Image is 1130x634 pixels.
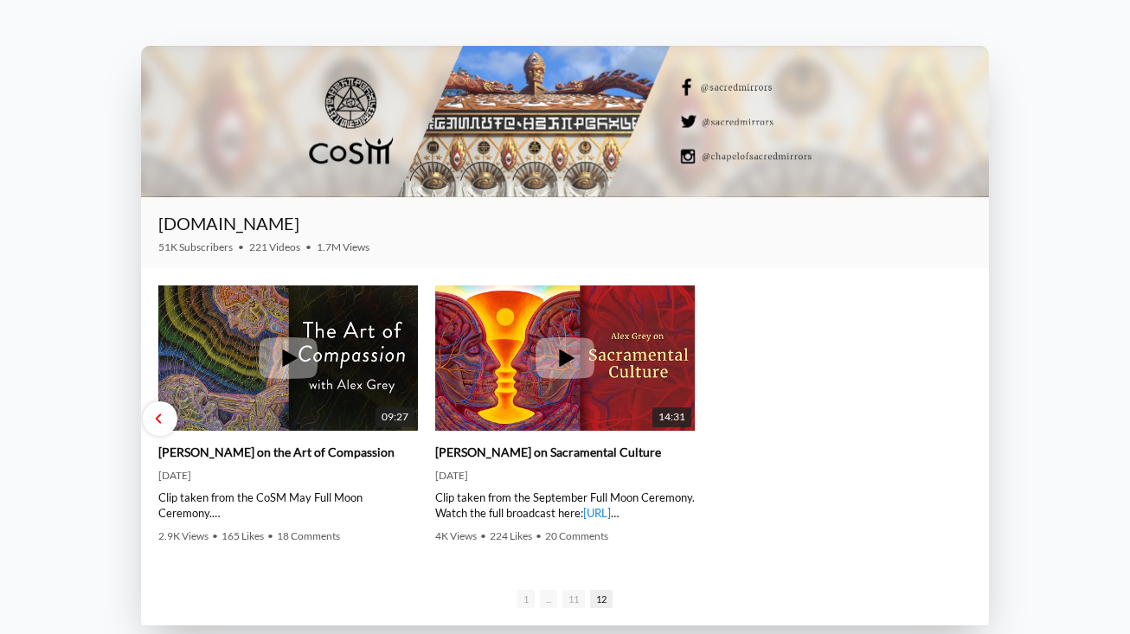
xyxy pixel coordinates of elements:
span: Go to slide 11 [562,590,585,608]
span: • [238,240,244,253]
span: • [480,529,486,542]
img: Alex Grey on Sacramental Culture [435,261,695,456]
a: Alex Grey on Sacramental Culture 14:31 [435,285,695,431]
div: Clip taken from the September Full Moon Ceremony. Watch the full broadcast here: | [PERSON_NAME] ... [435,490,695,521]
a: Alex Grey on the Art of Compassion 09:27 [158,285,418,431]
span: 14:31 [652,407,691,427]
a: [PERSON_NAME] on Sacramental Culture [435,445,661,460]
span: 221 Videos [249,240,300,253]
div: Clip taken from the CoSM May Full Moon Ceremony. Watch the full broadcast here: | [PERSON_NAME] |... [158,490,418,521]
div: Previous slide [143,401,177,436]
iframe: Subscribe to CoSM.TV on YouTube [871,220,972,240]
span: 224 Likes [490,529,532,542]
span: 18 Comments [277,529,340,542]
span: Go to slide 1 [517,590,535,608]
span: 1.7M Views [317,240,369,253]
span: • [267,529,273,542]
span: 51K Subscribers [158,240,233,253]
span: Go to slide 12 [590,590,613,608]
span: Go to slide 6 [540,590,557,608]
span: 20 Comments [545,529,608,542]
span: 09:27 [376,407,414,427]
span: • [536,529,542,542]
span: 165 Likes [222,529,264,542]
span: 4K Views [435,529,477,542]
div: [DATE] [158,469,418,483]
span: • [212,529,218,542]
span: • [305,240,311,253]
a: [DOMAIN_NAME] [158,213,299,234]
span: 2.9K Views [158,529,209,542]
a: [PERSON_NAME] on the Art of Compassion [158,445,395,460]
img: Alex Grey on the Art of Compassion [158,261,418,456]
div: [DATE] [435,469,695,483]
